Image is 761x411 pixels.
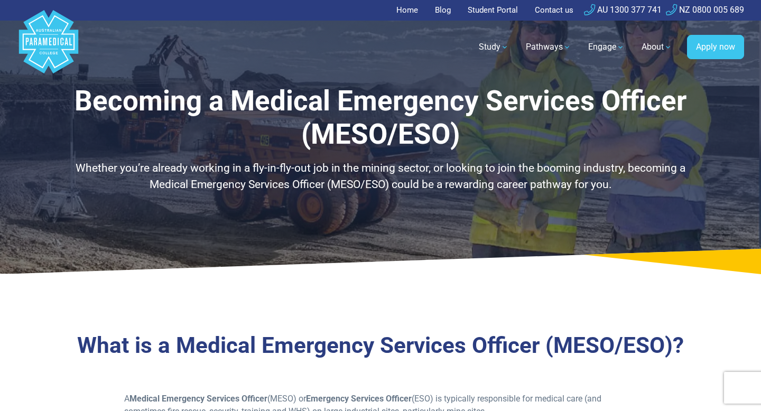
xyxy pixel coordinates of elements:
a: AU 1300 377 741 [584,5,662,15]
a: Apply now [687,35,744,59]
a: Australian Paramedical College [17,21,80,74]
a: Study [472,32,515,62]
a: About [635,32,679,62]
strong: Medical Emergency Services Officer [129,394,267,404]
a: Engage [582,32,631,62]
a: NZ 0800 005 689 [666,5,744,15]
h1: Becoming a Medical Emergency Services Officer (MESO/ESO) [71,85,690,152]
strong: Emergency Services Officer [306,394,412,404]
h3: What is a Medical Emergency Services Officer (MESO/ESO)? [71,332,690,359]
p: Whether you’re already working in a fly-in-fly-out job in the mining sector, or looking to join t... [71,160,690,193]
a: Pathways [519,32,578,62]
